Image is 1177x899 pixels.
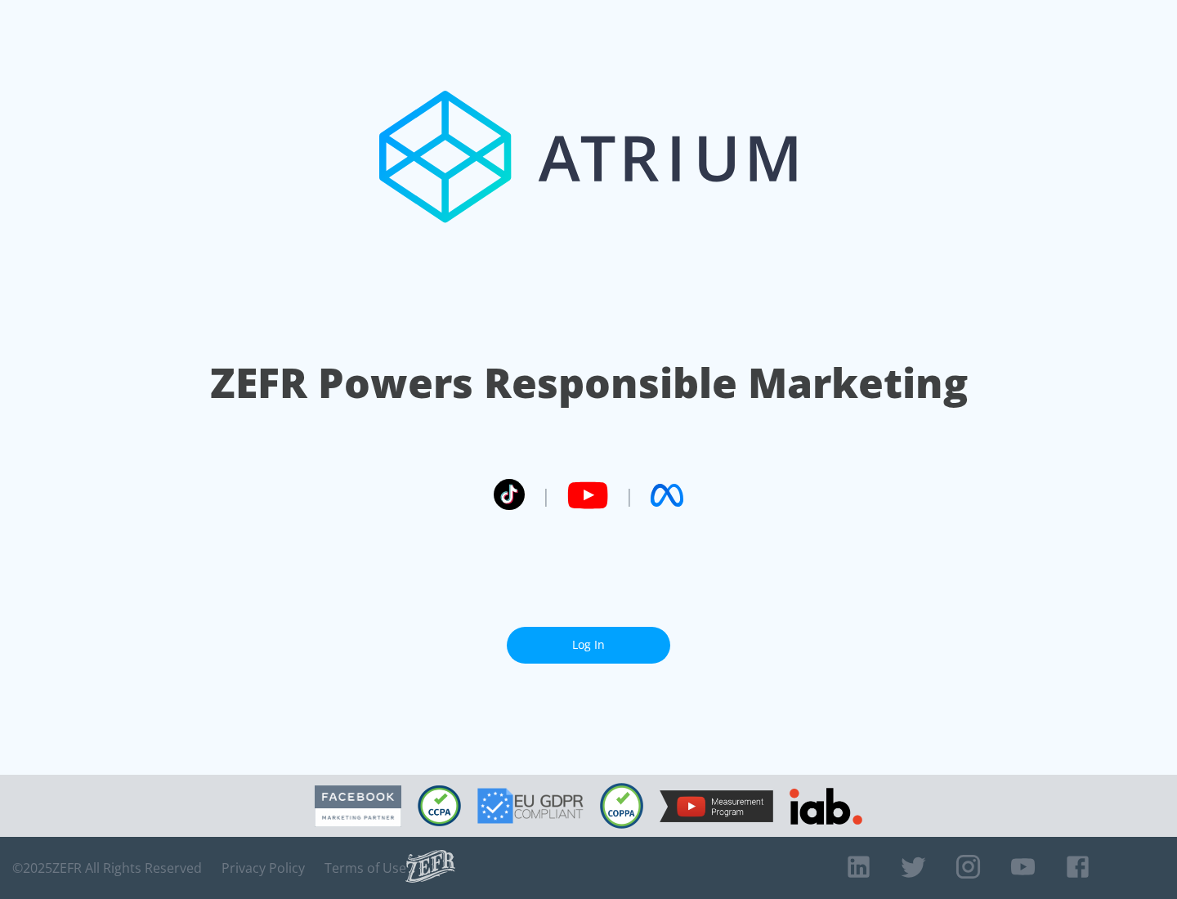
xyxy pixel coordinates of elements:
span: | [624,483,634,508]
img: GDPR Compliant [477,788,584,824]
span: | [541,483,551,508]
img: CCPA Compliant [418,785,461,826]
a: Terms of Use [324,860,406,876]
img: COPPA Compliant [600,783,643,829]
a: Log In [507,627,670,664]
img: Facebook Marketing Partner [315,785,401,827]
h1: ZEFR Powers Responsible Marketing [210,355,968,411]
img: IAB [790,788,862,825]
a: Privacy Policy [222,860,305,876]
span: © 2025 ZEFR All Rights Reserved [12,860,202,876]
img: YouTube Measurement Program [660,790,773,822]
